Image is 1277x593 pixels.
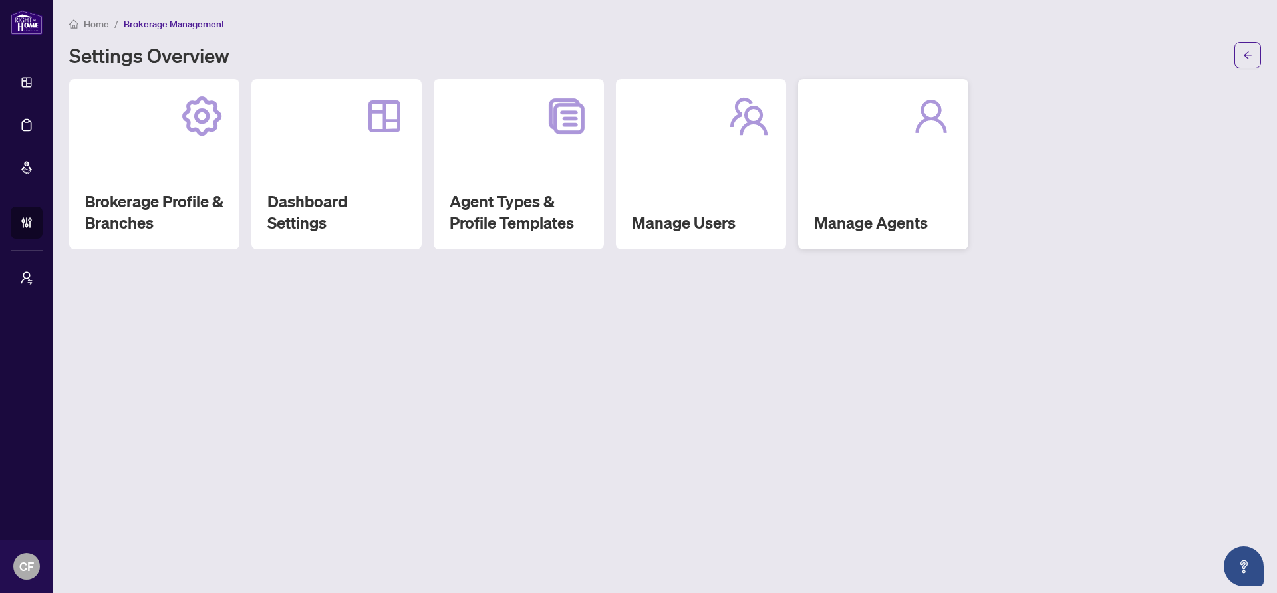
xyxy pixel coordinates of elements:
button: Open asap [1224,546,1264,586]
h2: Brokerage Profile & Branches [85,191,223,233]
span: Home [84,18,109,30]
span: home [69,19,78,29]
h1: Settings Overview [69,45,229,66]
h2: Manage Users [632,212,770,233]
span: arrow-left [1243,51,1252,60]
img: logo [11,10,43,35]
li: / [114,16,118,31]
span: Brokerage Management [124,18,225,30]
span: CF [19,557,34,576]
h2: Dashboard Settings [267,191,406,233]
span: user-switch [20,271,33,285]
h2: Agent Types & Profile Templates [450,191,588,233]
h2: Manage Agents [814,212,952,233]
